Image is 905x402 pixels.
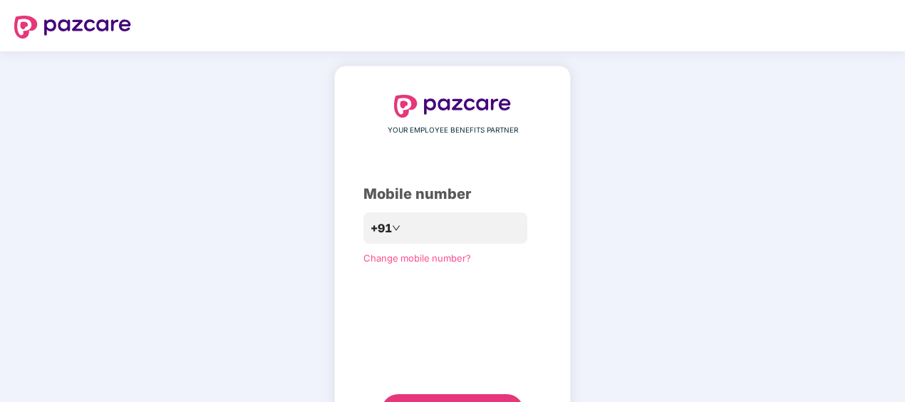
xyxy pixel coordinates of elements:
[394,95,511,118] img: logo
[392,224,400,232] span: down
[363,183,542,205] div: Mobile number
[363,252,471,264] a: Change mobile number?
[371,220,392,237] span: +91
[14,16,131,38] img: logo
[388,125,518,136] span: YOUR EMPLOYEE BENEFITS PARTNER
